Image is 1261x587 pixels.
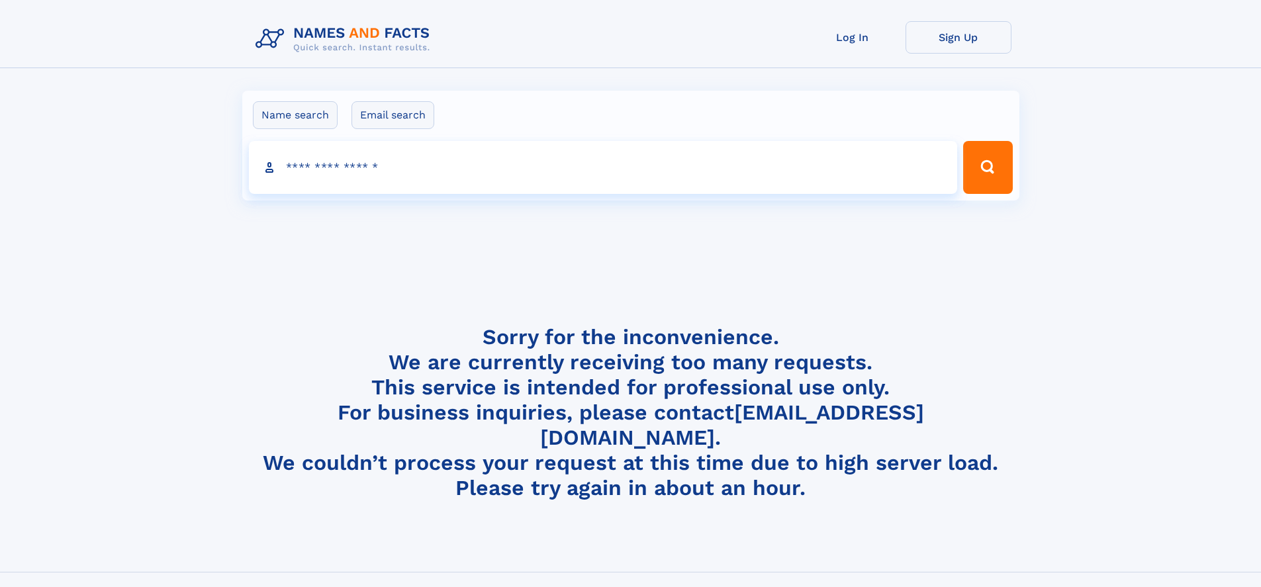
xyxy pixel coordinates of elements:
[351,101,434,129] label: Email search
[250,21,441,57] img: Logo Names and Facts
[800,21,906,54] a: Log In
[540,400,924,450] a: [EMAIL_ADDRESS][DOMAIN_NAME]
[253,101,338,129] label: Name search
[906,21,1011,54] a: Sign Up
[250,324,1011,501] h4: Sorry for the inconvenience. We are currently receiving too many requests. This service is intend...
[249,141,958,194] input: search input
[963,141,1012,194] button: Search Button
